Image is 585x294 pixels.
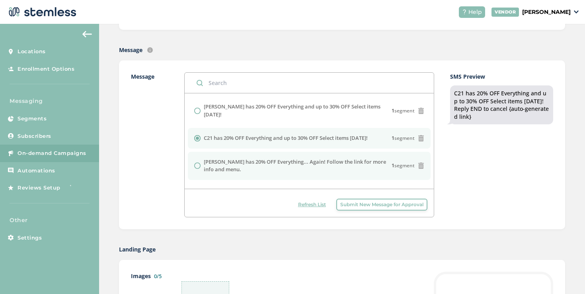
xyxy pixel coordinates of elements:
[18,132,51,140] span: Subscribers
[66,180,82,196] img: glitter-stars-b7820f95.gif
[392,162,394,169] strong: 1
[392,162,415,169] span: segment
[185,73,434,93] input: Search
[119,46,142,54] label: Message
[468,8,482,16] span: Help
[545,256,585,294] iframe: Chat Widget
[18,115,47,123] span: Segments
[392,107,394,114] strong: 1
[204,103,392,118] label: [PERSON_NAME] has 20% OFF Everything and up to 30% OFF Select items [DATE]!
[340,201,423,208] span: Submit New Message for Approval
[392,135,415,142] span: segment
[392,107,415,114] span: segment
[522,8,571,16] p: [PERSON_NAME]
[6,4,76,20] img: logo-dark-0685b13c.svg
[18,184,60,192] span: Reviews Setup
[18,234,42,242] span: Settings
[154,273,162,280] label: 0/5
[131,72,168,217] label: Message
[18,65,74,73] span: Enrollment Options
[298,201,326,208] span: Refresh List
[18,48,46,56] span: Locations
[336,199,427,211] button: Submit New Message for Approval
[147,47,153,53] img: icon-info-236977d2.svg
[18,167,55,175] span: Automations
[82,31,92,37] img: icon-arrow-back-accent-c549486e.svg
[454,89,549,120] div: C21 has 20% OFF Everything and up to 30% OFF Select items [DATE]! Reply END to cancel {auto-gener...
[462,10,467,14] img: icon-help-white-03924b79.svg
[392,135,394,141] strong: 1
[294,199,330,211] button: Refresh List
[18,149,86,157] span: On-demand Campaigns
[119,245,156,253] label: Landing Page
[204,158,392,174] label: [PERSON_NAME] has 20% OFF Everything... Again! Follow the link for more info and menu.
[491,8,519,17] div: VENDOR
[574,10,579,14] img: icon_down-arrow-small-66adaf34.svg
[204,134,368,142] label: C21 has 20% OFF Everything and up to 30% OFF Select items [DATE]!
[450,72,553,81] label: SMS Preview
